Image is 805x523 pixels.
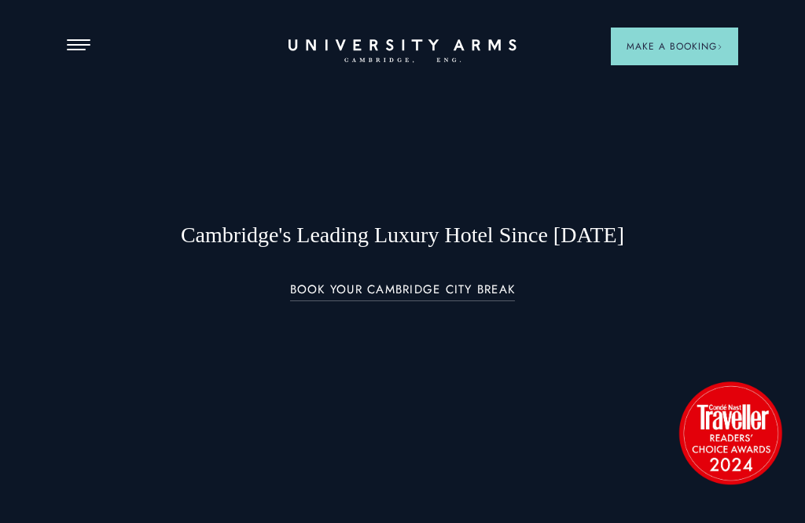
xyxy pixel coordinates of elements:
[134,222,671,249] h1: Cambridge's Leading Luxury Hotel Since [DATE]
[289,39,516,64] a: Home
[717,44,722,50] img: Arrow icon
[67,39,90,52] button: Open Menu
[290,283,516,301] a: BOOK YOUR CAMBRIDGE CITY BREAK
[611,28,738,65] button: Make a BookingArrow icon
[671,374,789,492] img: image-2524eff8f0c5d55edbf694693304c4387916dea5-1501x1501-png
[627,39,722,53] span: Make a Booking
